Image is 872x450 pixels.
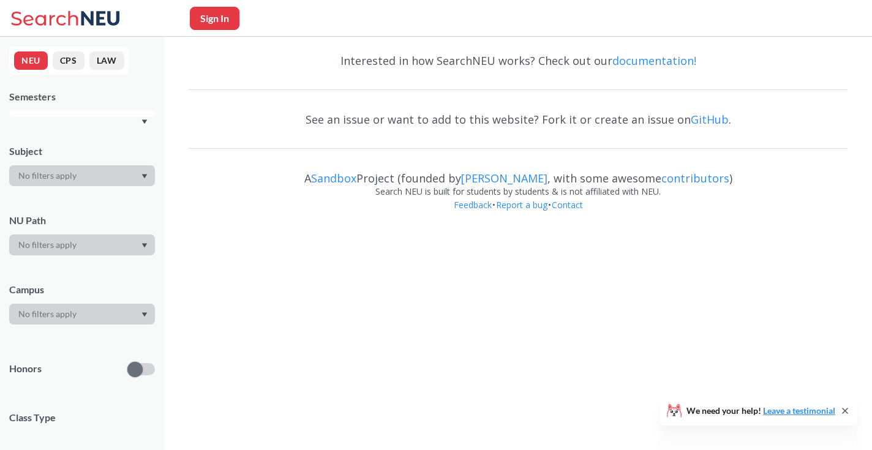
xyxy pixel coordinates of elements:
[141,119,148,124] svg: Dropdown arrow
[189,198,848,230] div: • •
[311,171,356,186] a: Sandbox
[141,312,148,317] svg: Dropdown arrow
[190,7,239,30] button: Sign In
[461,171,547,186] a: [PERSON_NAME]
[763,405,835,416] a: Leave a testimonial
[661,171,729,186] a: contributors
[9,234,155,255] div: Dropdown arrow
[89,51,124,70] button: LAW
[9,304,155,324] div: Dropdown arrow
[141,243,148,248] svg: Dropdown arrow
[189,185,848,198] div: Search NEU is built for students by students & is not affiliated with NEU.
[686,407,835,415] span: We need your help!
[189,160,848,185] div: A Project (founded by , with some awesome )
[9,214,155,227] div: NU Path
[53,51,85,70] button: CPS
[551,199,584,211] a: Contact
[9,144,155,158] div: Subject
[453,199,492,211] a: Feedback
[9,362,42,376] p: Honors
[495,199,548,211] a: Report a bug
[141,174,148,179] svg: Dropdown arrow
[9,411,155,424] span: Class Type
[9,165,155,186] div: Dropdown arrow
[9,90,155,103] div: Semesters
[14,51,48,70] button: NEU
[691,112,729,127] a: GitHub
[9,283,155,296] div: Campus
[612,53,696,68] a: documentation!
[189,43,848,78] div: Interested in how SearchNEU works? Check out our
[189,102,848,137] div: See an issue or want to add to this website? Fork it or create an issue on .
